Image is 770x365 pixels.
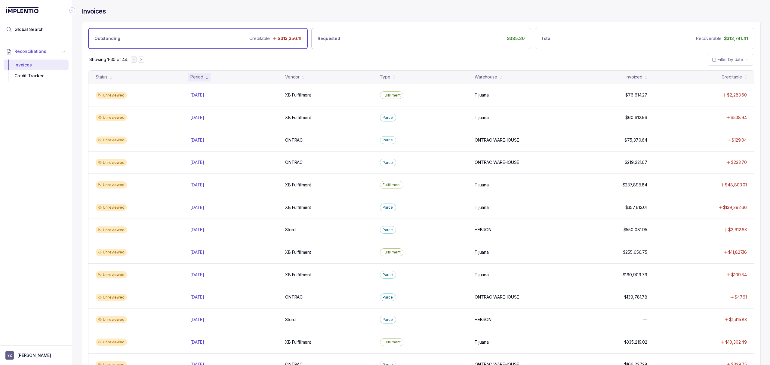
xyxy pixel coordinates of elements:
p: $2,283.60 [727,92,747,98]
span: Reconciliations [14,48,46,54]
p: XB Fulfillment [285,115,311,121]
div: Unreviewed [96,226,127,234]
p: $10,302.49 [725,339,747,345]
p: [DATE] [190,317,204,323]
p: $139,392.66 [723,204,747,210]
p: Parcel [383,160,393,166]
p: Outstanding [94,35,120,41]
h4: Invoices [82,7,106,16]
p: [PERSON_NAME] [17,352,51,358]
p: $1,415.83 [729,317,747,323]
p: Parcel [383,317,393,323]
button: User initials[PERSON_NAME] [5,351,67,360]
p: $47.61 [735,294,747,300]
p: Recoverable [696,35,721,41]
p: ONTRAC WAREHOUSE [475,159,519,165]
div: Unreviewed [96,339,127,346]
button: Next Page [138,57,144,63]
p: $335,219.02 [624,339,647,345]
p: $219,221.67 [625,159,647,165]
p: Parcel [383,204,393,210]
p: $109.84 [731,272,747,278]
div: Unreviewed [96,316,127,323]
div: Unreviewed [96,204,127,211]
span: Global Search [14,26,44,32]
div: Unreviewed [96,136,127,144]
p: [DATE] [190,339,204,345]
span: User initials [5,351,14,360]
div: Status [96,74,107,80]
div: Unreviewed [96,271,127,278]
p: Total [541,35,552,41]
p: Fulfillment [383,182,401,188]
div: Unreviewed [96,294,127,301]
div: Invoiced [626,74,642,80]
p: [DATE] [190,137,204,143]
p: — [643,317,647,323]
p: ONTRAC WAREHOUSE [475,137,519,143]
p: [DATE] [190,272,204,278]
p: $48,803.01 [725,182,747,188]
p: Tijuana [475,182,489,188]
p: $2,612.63 [728,227,747,233]
p: HEBRON [475,227,491,233]
p: ONTRAC [285,294,303,300]
p: XB Fulfillment [285,92,311,98]
button: Date Range Picker [708,54,753,65]
p: Tijuana [475,339,489,345]
p: Parcel [383,227,393,233]
p: $75,370.64 [624,137,647,143]
p: Tijuana [475,115,489,121]
p: [DATE] [190,115,204,121]
p: [DATE] [190,92,204,98]
p: [DATE] [190,294,204,300]
button: Reconciliations [4,45,69,58]
p: [DATE] [190,227,204,233]
p: $255,656.75 [623,249,647,255]
p: $357,613.01 [625,204,647,210]
p: Parcel [383,137,393,143]
div: Remaining page entries [89,57,127,63]
p: [DATE] [190,159,204,165]
p: Showing 1-30 of 44 [89,57,127,63]
p: [DATE] [190,204,204,210]
div: Vendor [285,74,300,80]
p: $313,741.41 [724,35,748,41]
p: $313,356.11 [278,35,301,41]
div: Type [380,74,390,80]
p: $223.70 [731,159,747,165]
div: Creditable [722,74,742,80]
p: Stord [285,227,296,233]
p: Creditable [249,35,270,41]
p: [DATE] [190,182,204,188]
div: Reconciliations [4,58,69,83]
p: Requested [318,35,340,41]
p: XB Fulfillment [285,249,311,255]
p: $76,614.27 [625,92,647,98]
p: ONTRAC [285,137,303,143]
p: HEBRON [475,317,491,323]
p: ONTRAC WAREHOUSE [475,294,519,300]
div: Unreviewed [96,249,127,256]
p: Fulfillment [383,92,401,98]
p: $550,081.95 [624,227,647,233]
div: Collapse Icon [69,7,76,14]
p: Tijuana [475,249,489,255]
p: XB Fulfillment [285,204,311,210]
div: Unreviewed [96,114,127,121]
p: $237,898.84 [623,182,647,188]
div: Invoices [8,60,64,70]
search: Date Range Picker [712,57,743,63]
p: XB Fulfillment [285,182,311,188]
div: Unreviewed [96,181,127,189]
p: $11,827.16 [728,249,747,255]
p: [DATE] [190,249,204,255]
p: Stord [285,317,296,323]
p: ONTRAC [285,159,303,165]
p: Fulfillment [383,339,401,345]
p: $139,781.78 [624,294,647,300]
p: Parcel [383,294,393,300]
div: Period [190,74,203,80]
p: $60,612.96 [625,115,647,121]
p: $385.30 [507,35,525,41]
